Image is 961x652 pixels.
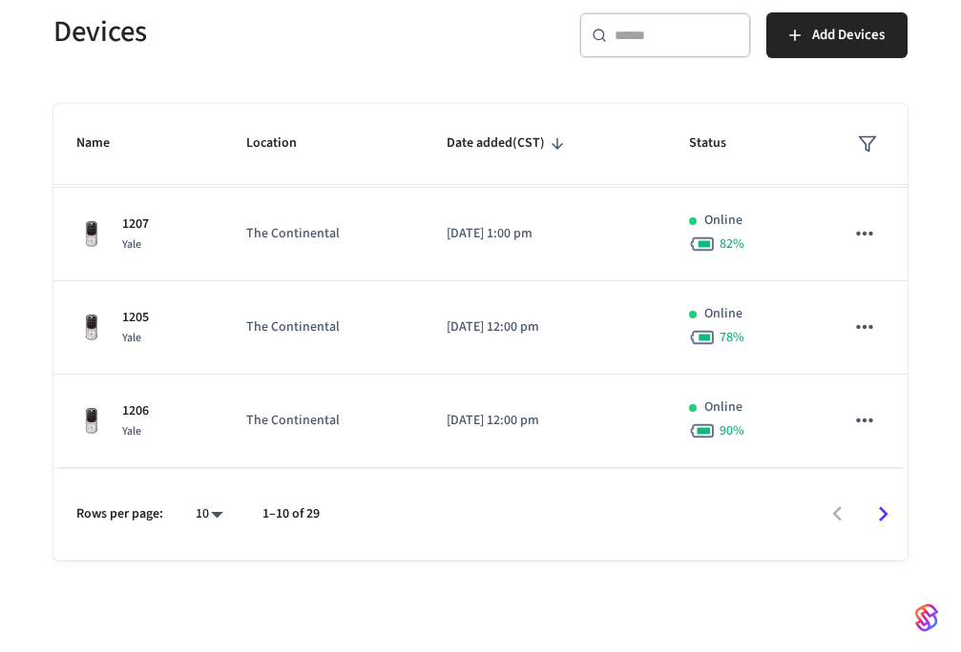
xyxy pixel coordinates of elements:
p: The Continental [246,411,401,431]
p: [DATE] 12:00 pm [447,317,643,337]
span: 78 % [720,328,744,347]
p: Rows per page: [76,504,163,524]
p: [DATE] 1:00 pm [447,224,643,244]
p: 1207 [122,214,149,234]
span: Yale [122,236,141,253]
h5: Devices [53,12,470,51]
p: 1206 [122,401,149,421]
span: Status [689,129,751,158]
p: 1–10 of 29 [262,504,320,524]
p: The Continental [246,224,401,244]
p: The Continental [246,317,401,337]
span: 82 % [720,234,744,254]
img: Yale Assure Touchscreen Wifi Smart Lock, Satin Nickel, Front [76,406,107,437]
span: Yale [122,423,141,439]
span: Location [246,129,322,158]
p: Online [704,397,742,418]
p: Online [704,211,742,231]
span: 90 % [720,421,744,440]
div: 10 [186,500,232,528]
img: Yale Assure Touchscreen Wifi Smart Lock, Satin Nickel, Front [76,313,107,343]
img: SeamLogoGradient.69752ec5.svg [915,602,938,633]
img: Yale Assure Touchscreen Wifi Smart Lock, Satin Nickel, Front [76,219,107,250]
button: Add Devices [766,12,908,58]
span: Yale [122,330,141,346]
span: Name [76,129,135,158]
span: Date added(CST) [447,129,570,158]
p: [DATE] 12:00 pm [447,411,643,431]
p: 1205 [122,308,149,328]
p: Online [704,304,742,324]
button: Go to next page [861,492,906,537]
span: Add Devices [812,23,885,48]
